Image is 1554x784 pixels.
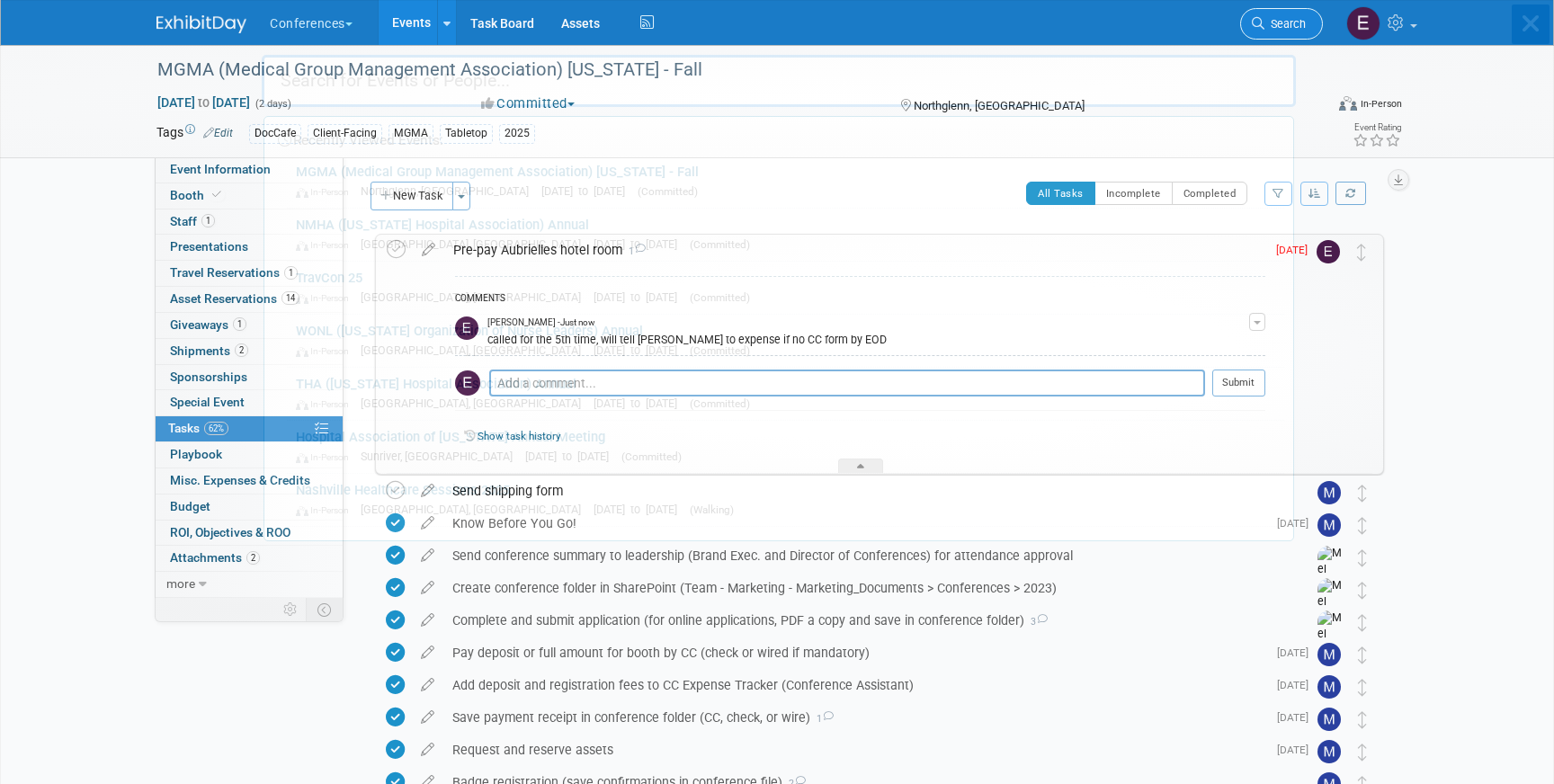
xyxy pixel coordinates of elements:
[594,503,686,516] span: [DATE] to [DATE]
[287,209,1284,261] a: NMHA ([US_STATE] Hospital Association) Annual In-Person [GEOGRAPHIC_DATA], [GEOGRAPHIC_DATA] [DAT...
[296,398,357,410] span: In-Person
[361,237,590,251] span: [GEOGRAPHIC_DATA], [GEOGRAPHIC_DATA]
[296,239,357,251] span: In-Person
[361,184,538,198] span: Northglenn, [GEOGRAPHIC_DATA]
[525,450,618,463] span: [DATE] to [DATE]
[621,450,682,463] span: (Committed)
[287,368,1284,420] a: THA ([US_STATE] Hospital Association) Annual In-Person [GEOGRAPHIC_DATA], [GEOGRAPHIC_DATA] [DATE...
[361,503,590,516] span: [GEOGRAPHIC_DATA], [GEOGRAPHIC_DATA]
[273,117,1284,156] div: Recently Viewed Events:
[541,184,634,198] span: [DATE] to [DATE]
[690,344,750,357] span: (Committed)
[690,397,750,410] span: (Committed)
[361,396,590,410] span: [GEOGRAPHIC_DATA], [GEOGRAPHIC_DATA]
[690,503,734,516] span: (Walking)
[287,474,1284,526] a: Nashville Healthcare Sessions 2025 In-Person [GEOGRAPHIC_DATA], [GEOGRAPHIC_DATA] [DATE] to [DATE...
[287,156,1284,208] a: MGMA (Medical Group Management Association) [US_STATE] - Fall In-Person Northglenn, [GEOGRAPHIC_D...
[361,290,590,304] span: [GEOGRAPHIC_DATA], [GEOGRAPHIC_DATA]
[594,396,686,410] span: [DATE] to [DATE]
[287,262,1284,314] a: TravCon 25 In-Person [GEOGRAPHIC_DATA], [GEOGRAPHIC_DATA] [DATE] to [DATE] (Committed)
[296,345,357,357] span: In-Person
[287,315,1284,367] a: WONL ([US_STATE] Organization of Nurse Leaders) Annual In-Person [GEOGRAPHIC_DATA], [GEOGRAPHIC_D...
[361,450,522,463] span: Sunriver, [GEOGRAPHIC_DATA]
[594,290,686,304] span: [DATE] to [DATE]
[296,451,357,463] span: In-Person
[690,291,750,304] span: (Committed)
[594,237,686,251] span: [DATE] to [DATE]
[262,55,1296,107] input: Search for Events or People...
[361,343,590,357] span: [GEOGRAPHIC_DATA], [GEOGRAPHIC_DATA]
[594,343,686,357] span: [DATE] to [DATE]
[296,504,357,516] span: In-Person
[296,292,357,304] span: In-Person
[287,421,1284,473] a: Hospital Association of [US_STATE] Annual Meeting In-Person Sunriver, [GEOGRAPHIC_DATA] [DATE] to...
[296,186,357,198] span: In-Person
[690,238,750,251] span: (Committed)
[638,185,698,198] span: (Committed)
